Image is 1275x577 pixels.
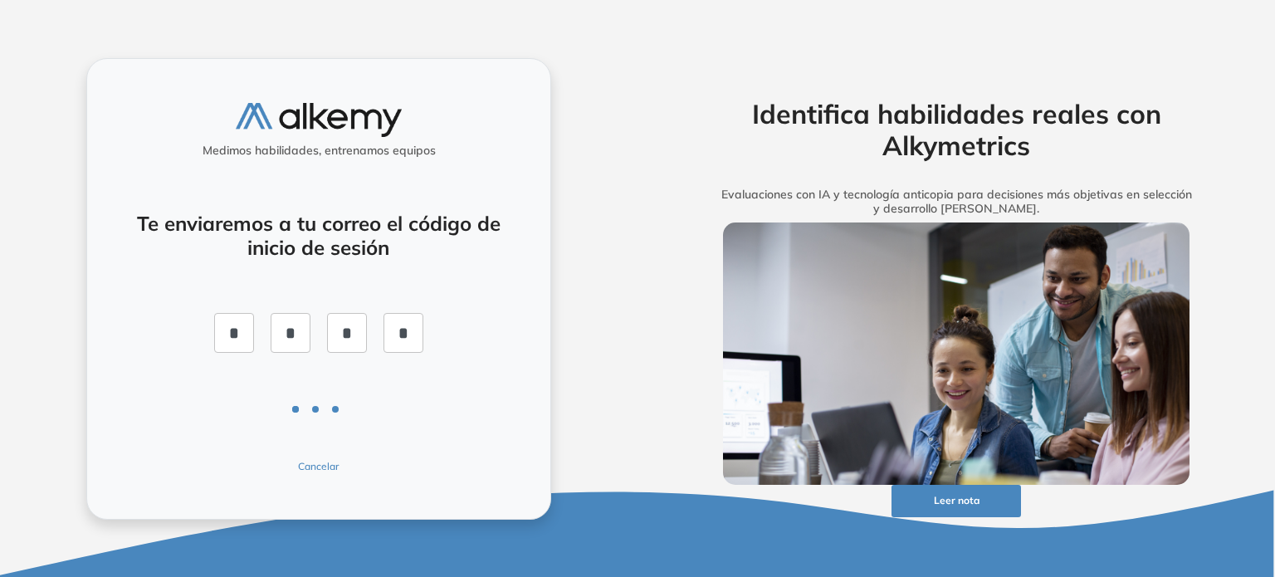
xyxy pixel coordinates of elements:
[236,103,402,137] img: logo-alkemy
[217,459,420,474] button: Cancelar
[892,485,1021,517] button: Leer nota
[697,188,1215,216] h5: Evaluaciones con IA y tecnología anticopia para decisiones más objetivas en selección y desarroll...
[977,385,1275,577] iframe: Chat Widget
[94,144,544,158] h5: Medimos habilidades, entrenamos equipos
[697,98,1215,162] h2: Identifica habilidades reales con Alkymetrics
[723,222,1190,485] img: img-more-info
[131,212,506,260] h4: Te enviaremos a tu correo el código de inicio de sesión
